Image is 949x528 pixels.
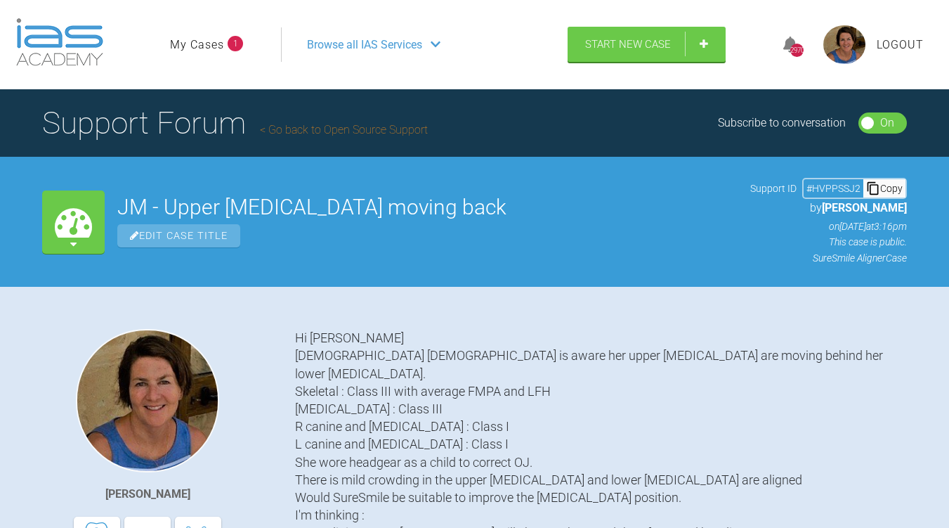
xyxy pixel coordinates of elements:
img: profile.png [823,25,865,64]
span: Start New Case [585,38,671,51]
img: Margaret De Verteuil [76,329,219,472]
div: Subscribe to conversation [718,114,846,132]
span: 1 [228,36,243,51]
span: Support ID [750,181,797,196]
div: [PERSON_NAME] [105,485,190,503]
a: My Cases [170,36,224,54]
div: 2970 [790,44,804,57]
span: [PERSON_NAME] [822,201,907,214]
a: Start New Case [568,27,726,62]
img: logo-light.3e3ef733.png [16,18,103,66]
a: Logout [877,36,924,54]
span: Browse all IAS Services [307,36,422,54]
div: Copy [863,179,905,198]
p: SureSmile Aligner Case [750,250,907,266]
h2: JM - Upper [MEDICAL_DATA] moving back [117,197,738,218]
p: by [750,199,907,217]
a: Go back to Open Source Support [260,123,428,136]
p: on [DATE] at 3:16pm [750,219,907,234]
div: # HVPPSSJ2 [804,181,863,196]
p: This case is public. [750,234,907,250]
span: Edit Case Title [117,224,240,247]
h1: Support Forum [42,98,428,148]
div: On [880,114,894,132]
